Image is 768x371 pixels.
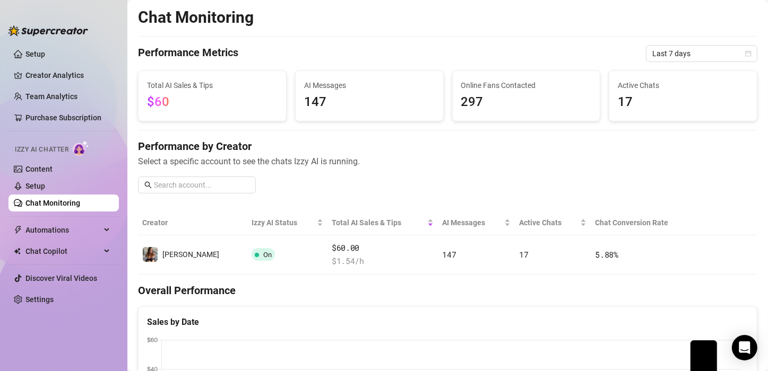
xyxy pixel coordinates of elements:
[247,210,327,235] th: Izzy AI Status
[438,210,515,235] th: AI Messages
[591,210,695,235] th: Chat Conversion Rate
[252,217,315,228] span: Izzy AI Status
[25,243,101,260] span: Chat Copilot
[25,182,45,190] a: Setup
[138,45,238,62] h4: Performance Metrics
[461,92,592,112] span: 297
[442,249,456,260] span: 147
[144,181,152,189] span: search
[519,249,528,260] span: 17
[304,92,435,112] span: 147
[732,335,757,360] div: Open Intercom Messenger
[14,226,22,234] span: thunderbolt
[304,79,435,91] span: AI Messages
[595,249,618,260] span: 5.88 %
[461,79,592,91] span: Online Fans Contacted
[515,210,591,235] th: Active Chats
[147,315,748,329] div: Sales by Date
[25,67,110,84] a: Creator Analytics
[154,179,249,191] input: Search account...
[25,165,53,173] a: Content
[143,247,158,262] img: Andy
[652,46,751,61] span: Last 7 days
[25,50,45,58] a: Setup
[332,255,434,268] span: $ 1.54 /h
[327,210,438,235] th: Total AI Sales & Tips
[442,217,502,228] span: AI Messages
[138,155,757,168] span: Select a specific account to see the chats Izzy AI is running.
[25,92,77,101] a: Team Analytics
[618,92,748,112] span: 17
[519,217,578,228] span: Active Chats
[25,222,101,238] span: Automations
[25,295,54,304] a: Settings
[14,248,21,255] img: Chat Copilot
[162,250,219,259] span: [PERSON_NAME]
[745,50,752,57] span: calendar
[332,217,426,228] span: Total AI Sales & Tips
[25,109,110,126] a: Purchase Subscription
[25,274,97,282] a: Discover Viral Videos
[147,79,278,91] span: Total AI Sales & Tips
[618,79,748,91] span: Active Chats
[15,145,68,155] span: Izzy AI Chatter
[8,25,88,36] img: logo-BBDzfeDw.svg
[147,94,169,109] span: $60
[25,199,80,207] a: Chat Monitoring
[138,7,254,28] h2: Chat Monitoring
[73,140,89,156] img: AI Chatter
[138,139,757,154] h4: Performance by Creator
[138,210,247,235] th: Creator
[263,251,272,259] span: On
[138,283,757,298] h4: Overall Performance
[332,242,434,254] span: $60.00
